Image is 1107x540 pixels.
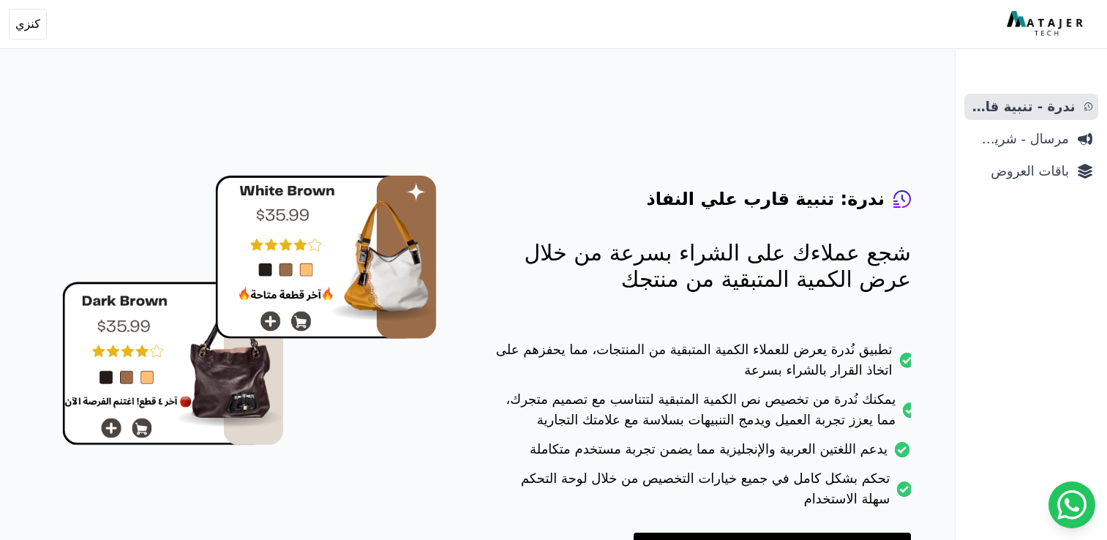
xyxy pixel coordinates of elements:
[495,340,911,389] li: تطبيق نُدرة يعرض للعملاء الكمية المتبقية من المنتجات، مما يحفزهم على اتخاذ القرار بالشراء بسرعة
[970,161,1069,181] span: باقات العروض
[62,176,437,446] img: hero
[970,129,1069,149] span: مرسال - شريط دعاية
[1007,11,1087,37] img: MatajerTech Logo
[495,240,911,293] p: شجع عملاءك على الشراء بسرعة من خلال عرض الكمية المتبقية من منتجك
[646,187,885,211] h4: ندرة: تنبية قارب علي النفاذ
[15,15,40,33] span: كنزي
[495,468,911,518] li: تحكم بشكل كامل في جميع خيارات التخصيص من خلال لوحة التحكم سهلة الاستخدام
[495,389,911,439] li: يمكنك نُدرة من تخصيص نص الكمية المتبقية لتتناسب مع تصميم متجرك، مما يعزز تجربة العميل ويدمج التنب...
[970,97,1076,117] span: ندرة - تنبية قارب علي النفاذ
[495,439,911,468] li: يدعم اللغتين العربية والإنجليزية مما يضمن تجربة مستخدم متكاملة
[9,9,47,40] button: كنزي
